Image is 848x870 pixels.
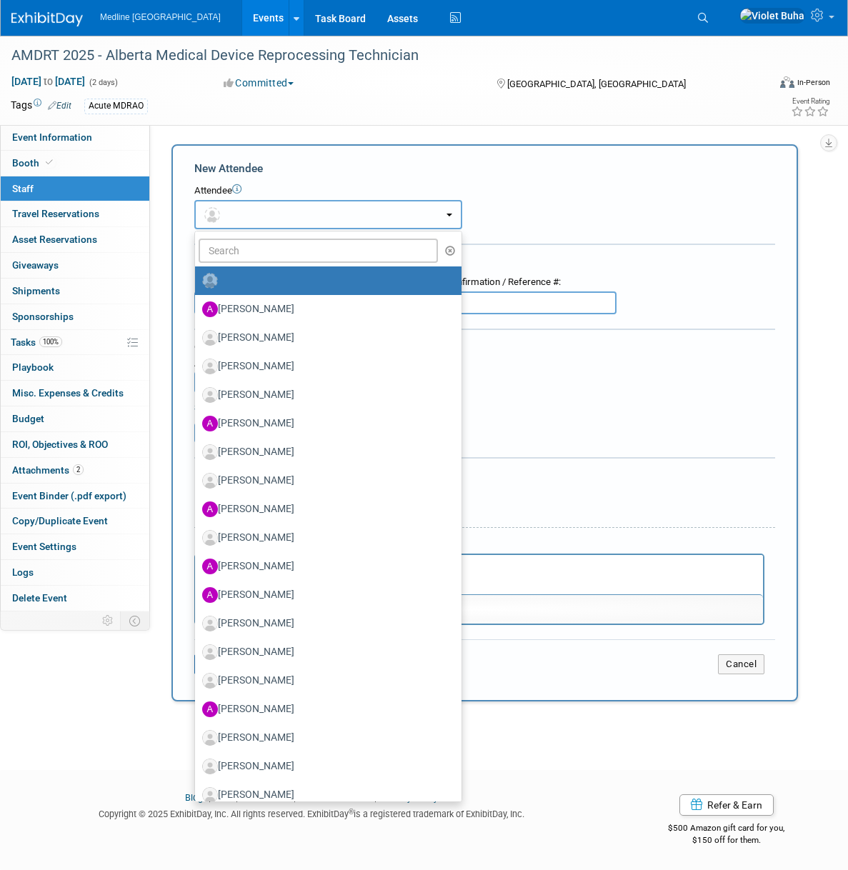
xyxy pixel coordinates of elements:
[11,336,62,348] span: Tasks
[12,439,108,450] span: ROI, Objectives & ROO
[202,298,447,321] label: [PERSON_NAME]
[12,285,60,296] span: Shipments
[202,326,447,349] label: [PERSON_NAME]
[718,654,764,674] button: Cancel
[1,458,149,483] a: Attachments2
[196,555,763,594] iframe: Rich Text Area
[202,587,218,603] img: A.jpg
[634,813,820,846] div: $500 Amazon gift card for you,
[12,311,74,322] span: Sponsorships
[202,473,218,489] img: Associate-Profile-5.png
[202,301,218,317] img: A.jpg
[780,76,794,88] img: Format-Inperson.png
[202,616,218,631] img: Associate-Profile-5.png
[202,641,447,664] label: [PERSON_NAME]
[202,530,218,546] img: Associate-Profile-5.png
[634,834,820,846] div: $150 off for them.
[702,74,830,96] div: Event Format
[202,498,447,521] label: [PERSON_NAME]
[202,584,447,606] label: [PERSON_NAME]
[6,43,750,69] div: AMDRT 2025 - Alberta Medical Device Reprocessing Technician
[73,464,84,475] span: 2
[202,701,218,717] img: A.jpg
[202,526,447,549] label: [PERSON_NAME]
[11,12,83,26] img: ExhibitDay
[12,490,126,501] span: Event Binder (.pdf export)
[202,469,447,492] label: [PERSON_NAME]
[194,254,775,269] div: Registration / Ticket Info (optional)
[12,592,67,604] span: Delete Event
[12,541,76,552] span: Event Settings
[1,509,149,534] a: Copy/Duplicate Event
[202,416,218,431] img: A.jpg
[202,755,447,778] label: [PERSON_NAME]
[202,441,447,464] label: [PERSON_NAME]
[1,227,149,252] a: Asset Reservations
[12,208,99,219] span: Travel Reservations
[12,464,84,476] span: Attachments
[1,330,149,355] a: Tasks100%
[202,444,218,460] img: Associate-Profile-5.png
[46,159,53,166] i: Booth reservation complete
[1,304,149,329] a: Sponsorships
[202,698,447,721] label: [PERSON_NAME]
[194,538,764,551] div: Notes
[202,359,218,374] img: Associate-Profile-5.png
[12,361,54,373] span: Playbook
[1,355,149,380] a: Playbook
[202,787,218,803] img: Associate-Profile-5.png
[1,406,149,431] a: Budget
[1,279,149,304] a: Shipments
[12,259,59,271] span: Giveaways
[202,387,218,403] img: Associate-Profile-5.png
[1,125,149,150] a: Event Information
[202,612,447,635] label: [PERSON_NAME]
[202,384,447,406] label: [PERSON_NAME]
[507,79,686,89] span: [GEOGRAPHIC_DATA], [GEOGRAPHIC_DATA]
[202,273,218,289] img: Unassigned-User-Icon.png
[12,234,97,245] span: Asset Reservations
[1,484,149,509] a: Event Binder (.pdf export)
[11,75,86,88] span: [DATE] [DATE]
[194,184,775,198] div: Attendee
[202,355,447,378] label: [PERSON_NAME]
[12,157,56,169] span: Booth
[1,176,149,201] a: Staff
[1,432,149,457] a: ROI, Objectives & ROO
[202,555,447,578] label: [PERSON_NAME]
[39,336,62,347] span: 100%
[12,387,124,399] span: Misc. Expenses & Credits
[202,559,218,574] img: A.jpg
[1,201,149,226] a: Travel Reservations
[11,98,71,114] td: Tags
[202,673,218,689] img: Associate-Profile-5.png
[84,99,148,114] div: Acute MDRAO
[121,611,150,630] td: Toggle Event Tabs
[194,341,775,354] div: Cost:
[12,131,92,143] span: Event Information
[202,644,218,660] img: Associate-Profile-5.png
[797,77,830,88] div: In-Person
[202,784,447,806] label: [PERSON_NAME]
[219,76,299,90] button: Committed
[202,330,218,346] img: Associate-Profile-5.png
[679,794,774,816] a: Refer & Earn
[202,669,447,692] label: [PERSON_NAME]
[41,76,55,87] span: to
[96,611,121,630] td: Personalize Event Tab Strip
[1,381,149,406] a: Misc. Expenses & Credits
[202,726,447,749] label: [PERSON_NAME]
[202,501,218,517] img: A.jpg
[185,792,203,803] a: Blog
[445,276,617,289] div: Confirmation / Reference #:
[48,101,71,111] a: Edit
[12,183,34,194] span: Staff
[349,808,354,816] sup: ®
[1,560,149,585] a: Logs
[194,161,775,176] div: New Attendee
[199,239,438,263] input: Search
[11,804,612,821] div: Copyright © 2025 ExhibitDay, Inc. All rights reserved. ExhibitDay is a registered trademark of Ex...
[88,78,118,87] span: (2 days)
[791,98,829,105] div: Event Rating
